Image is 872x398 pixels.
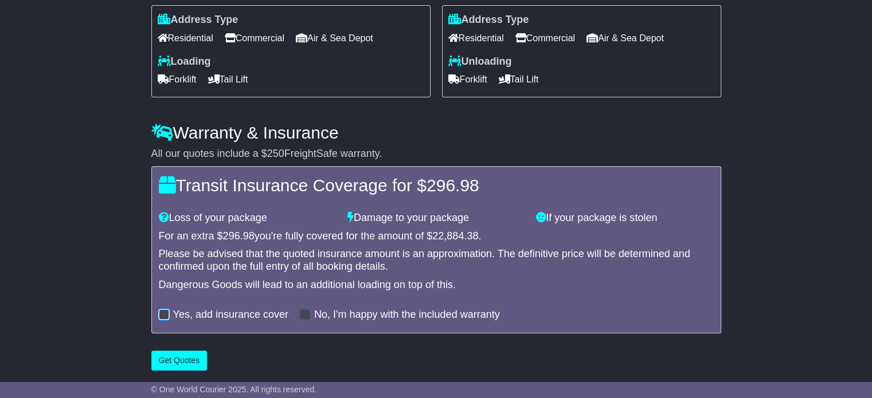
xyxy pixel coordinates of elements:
[159,176,714,195] h4: Transit Insurance Coverage for $
[153,212,342,224] div: Loss of your package
[158,14,238,26] label: Address Type
[530,212,719,224] div: If your package is stolen
[427,176,479,195] span: 296.98
[173,309,288,321] label: Yes, add insurance cover
[499,70,539,88] span: Tail Lift
[208,70,248,88] span: Tail Lift
[159,230,714,243] div: For an extra $ you're fully covered for the amount of $ .
[225,29,284,47] span: Commercial
[432,230,478,242] span: 22,884.38
[151,123,721,142] h4: Warranty & Insurance
[151,385,317,394] span: © One World Courier 2025. All rights reserved.
[296,29,373,47] span: Air & Sea Depot
[158,56,211,68] label: Loading
[314,309,500,321] label: No, I'm happy with the included warranty
[223,230,255,242] span: 296.98
[448,56,512,68] label: Unloading
[448,14,529,26] label: Address Type
[158,70,197,88] span: Forklift
[448,29,504,47] span: Residential
[159,248,714,273] div: Please be advised that the quoted insurance amount is an approximation. The definitive price will...
[586,29,664,47] span: Air & Sea Depot
[515,29,575,47] span: Commercial
[342,212,530,224] div: Damage to your package
[151,148,721,160] div: All our quotes include a $ FreightSafe warranty.
[448,70,487,88] span: Forklift
[159,279,714,291] div: Dangerous Goods will lead to an additional loading on top of this.
[151,350,208,371] button: Get Quotes
[158,29,213,47] span: Residential
[267,148,284,159] span: 250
